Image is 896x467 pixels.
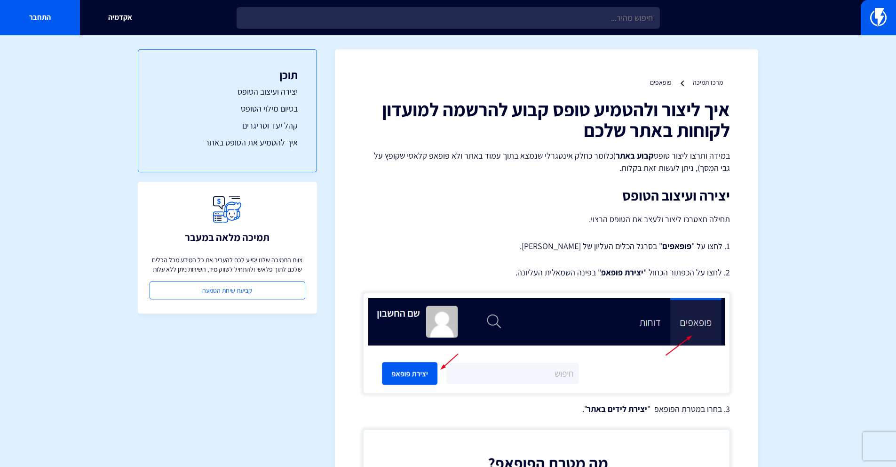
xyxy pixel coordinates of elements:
strong: קבוע באתר [616,150,654,161]
a: בסיום מילוי הטופס [157,103,298,115]
a: קהל יעד וטריגרים [157,120,298,132]
h3: תוכן [157,69,298,81]
h3: תמיכה מלאה במעבר [185,232,270,243]
a: איך להטמיע את הטופס באתר [157,137,298,149]
strong: יצירת פופאפ [601,267,643,278]
a: יצירה ועיצוב הטופס [157,86,298,98]
a: קביעת שיחת הטמעה [150,282,305,299]
p: תחילה תצטרכו ליצור ולעצב את הטופס הרצוי. [363,213,730,226]
a: מרכז תמיכה [693,78,723,87]
strong: פופאפים [662,241,691,251]
p: צוות התמיכה שלנו יסייע לכם להעביר את כל המידע מכל הכלים שלכם לתוך פלאשי ולהתחיל לשווק מיד, השירות... [150,255,305,274]
p: במידה ותרצו ליצור טופס (כלומר כחלק אינטגרלי שנמצא בתוך עמוד באתר ולא פופאפ קלאסי שקופץ על גבי המס... [363,150,730,174]
p: 2. לחצו על הכפתור הכחול " " בפינה השמאלית העליונה. [363,266,730,279]
a: פופאפים [650,78,672,87]
input: חיפוש מהיר... [237,7,660,29]
p: 3. בחרו במטרת הפופאפ " ". [363,403,730,415]
h1: איך ליצור ולהטמיע טופס קבוע להרשמה למועדון לקוחות באתר שלכם [363,99,730,140]
p: 1. לחצו על " " בסרגל הכלים העליון של [PERSON_NAME]. [363,240,730,252]
h2: יצירה ועיצוב הטופס [363,188,730,203]
strong: יצירת לידים באתר [587,403,647,414]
